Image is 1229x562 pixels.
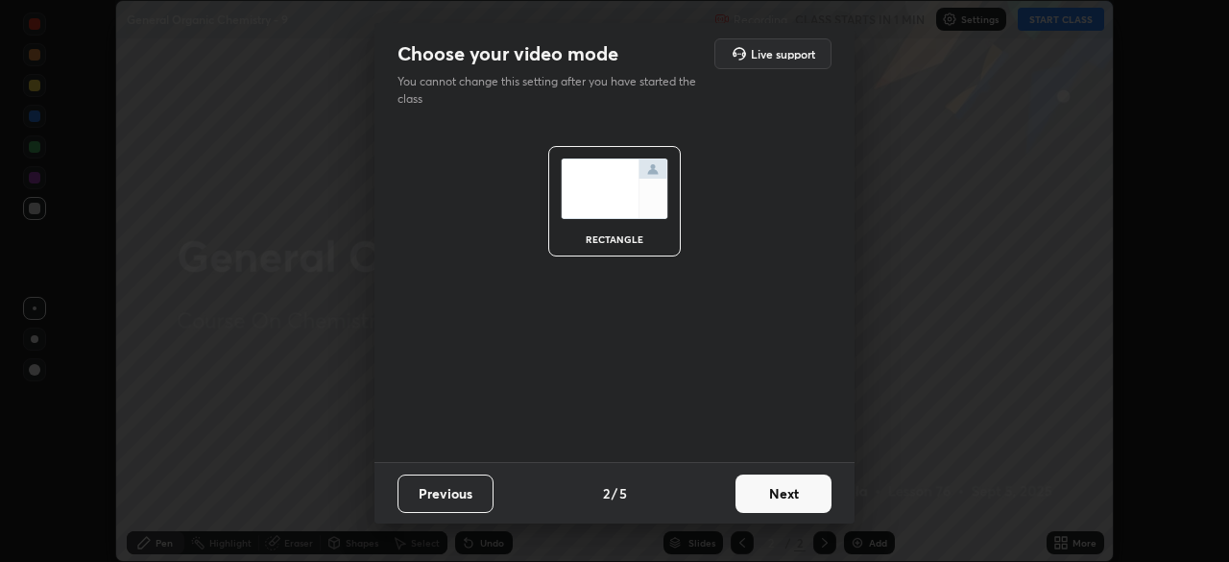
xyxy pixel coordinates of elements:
[398,73,709,108] p: You cannot change this setting after you have started the class
[561,159,668,219] img: normalScreenIcon.ae25ed63.svg
[398,475,494,513] button: Previous
[619,483,627,503] h4: 5
[398,41,618,66] h2: Choose your video mode
[603,483,610,503] h4: 2
[735,475,831,513] button: Next
[612,483,617,503] h4: /
[576,234,653,244] div: rectangle
[751,48,815,60] h5: Live support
